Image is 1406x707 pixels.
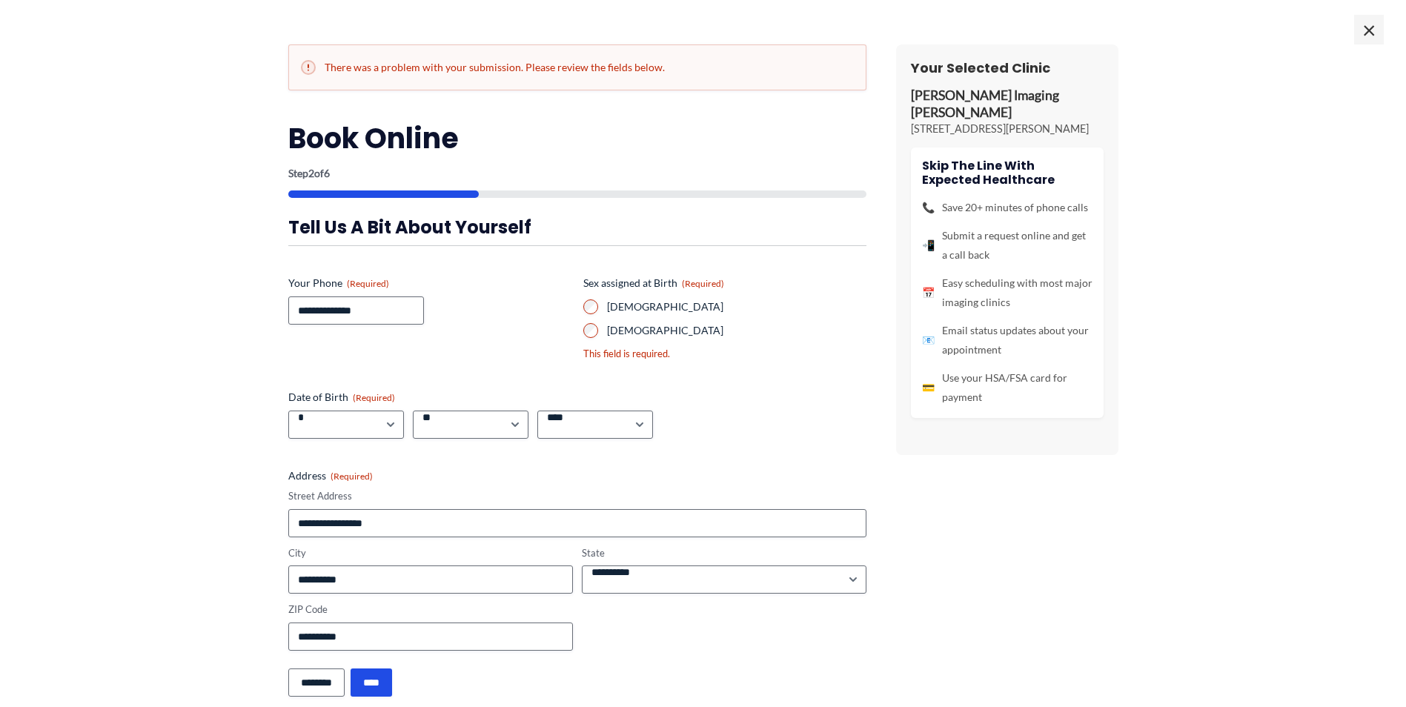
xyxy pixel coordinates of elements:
span: (Required) [331,471,373,482]
label: Street Address [288,489,866,503]
label: City [288,546,573,560]
legend: Sex assigned at Birth [583,276,724,291]
span: 2 [308,167,314,179]
span: 📅 [922,283,935,302]
label: State [582,546,866,560]
span: × [1354,15,1384,44]
h2: There was a problem with your submission. Please review the fields below. [301,60,854,75]
p: [STREET_ADDRESS][PERSON_NAME] [911,122,1104,136]
span: (Required) [347,278,389,289]
p: Step of [288,168,866,179]
span: (Required) [682,278,724,289]
label: ZIP Code [288,603,573,617]
span: (Required) [353,392,395,403]
div: This field is required. [583,347,866,361]
span: 💳 [922,378,935,397]
li: Submit a request online and get a call back [922,226,1092,265]
h3: Tell us a bit about yourself [288,216,866,239]
h3: Your Selected Clinic [911,59,1104,76]
li: Use your HSA/FSA card for payment [922,368,1092,407]
label: Your Phone [288,276,571,291]
li: Email status updates about your appointment [922,321,1092,359]
span: 📞 [922,198,935,217]
legend: Date of Birth [288,390,395,405]
h4: Skip the line with Expected Healthcare [922,159,1092,187]
p: [PERSON_NAME] Imaging [PERSON_NAME] [911,87,1104,122]
span: 6 [324,167,330,179]
label: [DEMOGRAPHIC_DATA] [607,323,866,338]
span: 📧 [922,331,935,350]
span: 📲 [922,236,935,255]
h2: Book Online [288,120,866,156]
li: Save 20+ minutes of phone calls [922,198,1092,217]
legend: Address [288,468,373,483]
label: [DEMOGRAPHIC_DATA] [607,299,866,314]
li: Easy scheduling with most major imaging clinics [922,273,1092,312]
